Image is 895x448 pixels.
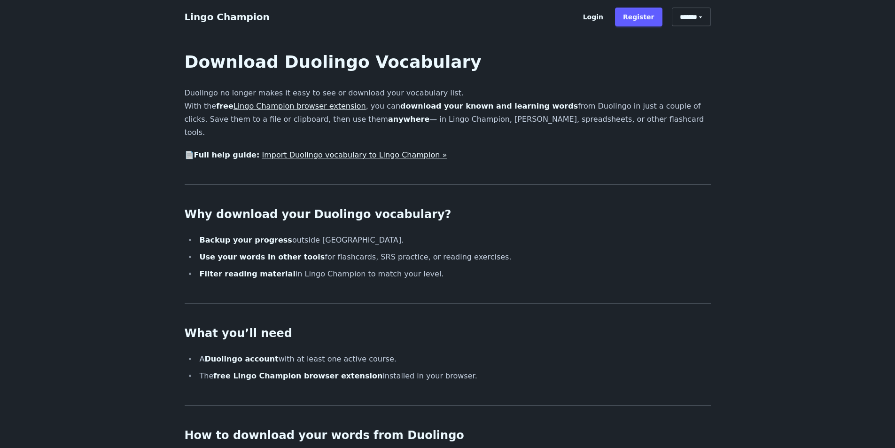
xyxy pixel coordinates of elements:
[262,150,447,159] a: Import Duolingo vocabulary to Lingo Champion »
[185,53,711,71] h1: Download Duolingo Vocabulary
[197,353,711,366] li: A with at least one active course.
[400,102,578,110] strong: download your known and learning words
[185,149,711,162] p: 📄
[200,252,325,261] strong: Use your words in other tools
[185,428,711,443] h2: How to download your words from Duolingo
[197,369,711,383] li: The installed in your browser.
[216,102,366,110] strong: free
[197,267,711,281] li: in Lingo Champion to match your level.
[197,251,711,264] li: for flashcards, SRS practice, or reading exercises.
[194,150,260,159] strong: Full help guide:
[185,86,711,139] p: Duolingo no longer makes it easy to see or download your vocabulary list. With the , you can from...
[200,269,296,278] strong: Filter reading material
[615,8,662,26] a: Register
[185,11,270,23] a: Lingo Champion
[185,207,711,222] h2: Why download your Duolingo vocabulary?
[233,102,366,110] a: Lingo Champion browser extension
[213,371,382,380] strong: free Lingo Champion browser extension
[197,234,711,247] li: outside [GEOGRAPHIC_DATA].
[575,8,611,26] a: Login
[200,236,292,244] strong: Backup your progress
[185,326,711,341] h2: What you’ll need
[204,354,278,363] strong: Duolingo account
[388,115,429,124] strong: anywhere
